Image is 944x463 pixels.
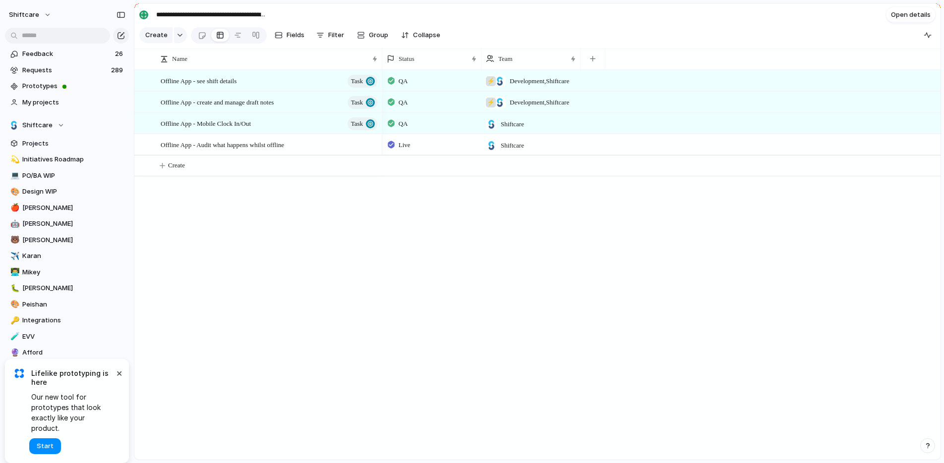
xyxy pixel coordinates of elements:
div: 💫 [10,154,17,165]
span: Filter [328,30,344,40]
span: [PERSON_NAME] [22,203,125,213]
a: ✈️Karan [5,249,129,263]
span: PO/BA WIP [22,171,125,181]
span: 26 [115,49,125,59]
button: Filter [312,27,348,43]
button: Fields [271,27,308,43]
button: 🐻 [9,235,19,245]
div: 💻 [10,170,17,181]
button: 👨‍💻 [9,267,19,277]
span: Integrations [22,315,125,325]
span: Afford [22,348,125,358]
span: Live [399,140,411,150]
span: [PERSON_NAME] [22,283,125,293]
a: Feedback26 [5,47,129,61]
span: EVV [22,332,125,342]
span: Team [498,54,513,64]
a: 👨‍💻Mikey [5,265,129,280]
button: Collapse [397,27,444,43]
a: 🧪EVV [5,329,129,344]
button: 🎨 [9,187,19,197]
span: Start [37,441,54,451]
div: 🔑Integrations [5,313,129,328]
span: Prototypes [22,81,125,91]
button: Shiftcare [5,118,129,133]
a: 💫Initiatives Roadmap [5,152,129,167]
a: 🐻[PERSON_NAME] [5,233,129,248]
button: 🍎 [9,203,19,213]
a: Projects [5,136,129,151]
button: 🔑 [9,315,19,325]
button: Group [352,27,393,43]
a: Requests289 [5,63,129,78]
button: Task [348,117,377,130]
span: [PERSON_NAME] [22,235,125,245]
div: 🎨Design WIP [5,184,129,199]
span: Offline App - Audit what happens whilst offline [161,139,284,150]
span: Open details [891,10,931,20]
div: 🤖 [10,218,17,230]
span: Create [168,160,185,170]
button: 💻 [9,171,19,181]
span: Fields [287,30,304,40]
a: My projects [5,95,129,110]
a: 🐛[PERSON_NAME] [5,281,129,296]
a: 🍎[PERSON_NAME] [5,201,129,215]
div: 🔑 [10,315,17,326]
div: 🎨 [10,299,17,310]
span: Task [351,96,363,109]
span: Development , Shiftcare [510,98,569,107]
div: 👨‍💻 [10,266,17,278]
button: 🧪 [9,332,19,342]
span: Task [351,74,363,88]
span: Shiftcare [501,141,524,151]
span: Projects [22,139,125,149]
span: Requests [22,65,108,75]
button: 🤖 [9,219,19,229]
span: Offline App - see shift details [161,75,236,86]
div: 🐻 [10,234,17,246]
button: 🔮 [9,348,19,358]
div: 🐛 [10,283,17,294]
span: QA [399,119,408,129]
span: shiftcare [9,10,39,20]
button: shiftcare [4,7,57,23]
span: Our new tool for prototypes that look exactly like your product. [31,392,114,433]
button: 🎨 [9,300,19,309]
a: 🤖[PERSON_NAME] [5,216,129,231]
span: Initiatives Roadmap [22,154,125,164]
button: Start [29,438,61,454]
span: My projects [22,98,125,107]
span: Karan [22,251,125,261]
button: ✈️ [9,251,19,261]
button: Open details [886,7,936,23]
span: Peishan [22,300,125,309]
span: Create [145,30,168,40]
span: Status [399,54,414,64]
div: ⚡ [486,98,496,107]
a: Prototypes [5,79,129,94]
button: Dismiss [113,367,125,379]
div: 🗓️AbilitySeer [5,361,129,376]
span: Name [172,54,187,64]
button: 🐛 [9,283,19,293]
span: Mikey [22,267,125,277]
span: Collapse [413,30,440,40]
span: Task [351,117,363,131]
span: Group [369,30,388,40]
span: QA [399,98,408,107]
span: Shiftcare [501,119,524,129]
span: Shiftcare [22,120,53,130]
div: 🧪 [10,331,17,342]
div: ⚡ [486,76,496,86]
a: 🎨Peishan [5,297,129,312]
span: Lifelike prototyping is here [31,369,114,387]
span: Offline App - create and manage draft notes [161,96,274,107]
